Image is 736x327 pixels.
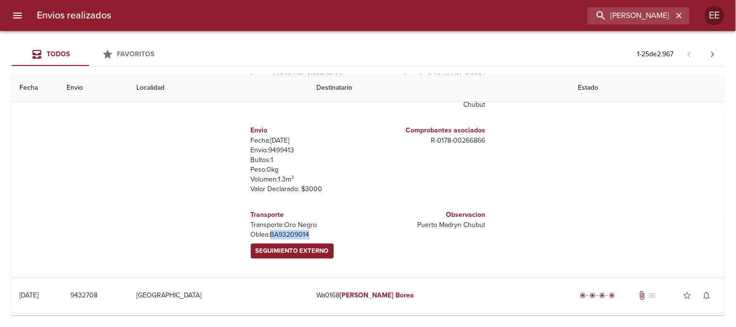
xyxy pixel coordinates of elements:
[251,244,334,259] a: Seguimiento Externo
[251,184,364,194] p: Valor Declarado: $ 3000
[340,291,394,299] em: [PERSON_NAME]
[638,291,647,300] span: Tiene documentos adjuntos
[683,291,692,300] span: star_border
[251,136,364,146] p: Fecha: [DATE]
[12,43,167,66] div: Tabs Envios
[372,136,486,146] p: R - 0178 - 00266866
[678,286,697,305] button: Agregar a favoritos
[66,287,101,305] button: 9432708
[309,278,571,313] td: Wa0168
[588,7,673,24] input: buscar
[647,291,657,300] span: No tiene pedido asociado
[609,293,615,298] span: radio_button_checked
[309,74,571,102] th: Destinatario
[59,74,129,102] th: Envio
[589,293,595,298] span: radio_button_checked
[697,286,717,305] button: Activar notificaciones
[251,175,364,184] p: Volumen: 1.3 m
[292,174,294,180] sup: 3
[372,210,486,220] h6: Observacion
[251,220,364,230] p: Transporte: Oro Negro
[70,290,98,302] span: 9432708
[705,6,724,25] div: Abrir información de usuario
[37,8,111,23] h6: Envios realizados
[251,165,364,175] p: Peso: 0 kg
[251,146,364,155] p: Envío: 9499413
[701,43,724,66] span: Pagina siguiente
[12,74,59,102] th: Fecha
[251,210,364,220] h6: Transporte
[6,4,29,27] button: menu
[372,220,486,230] p: Puerto Madryn Chubut
[580,293,586,298] span: radio_button_checked
[599,293,605,298] span: radio_button_checked
[638,49,674,59] p: 1 - 25 de 2.967
[117,50,155,58] span: Favoritos
[702,291,712,300] span: notifications_none
[129,74,309,102] th: Localidad
[19,291,38,299] div: [DATE]
[578,291,617,300] div: Entregado
[705,6,724,25] div: EE
[251,155,364,165] p: Bultos: 1
[372,100,486,110] p: Chubut
[570,74,724,102] th: Estado
[251,230,364,240] p: Oblea: BA93209014
[372,125,486,136] h6: Comprobantes asociados
[678,49,701,59] span: Pagina anterior
[251,125,364,136] h6: Envio
[47,50,70,58] span: Todos
[129,278,309,313] td: [GEOGRAPHIC_DATA]
[396,291,414,299] em: Borea
[256,245,329,257] span: Seguimiento Externo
